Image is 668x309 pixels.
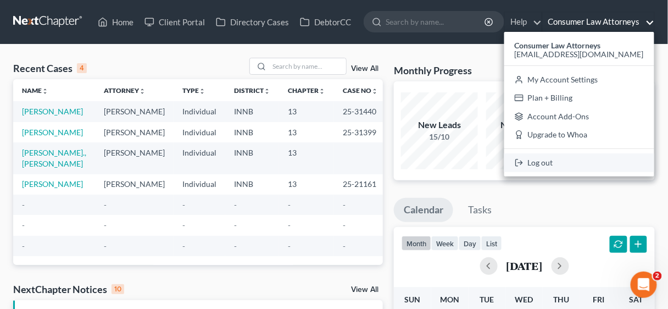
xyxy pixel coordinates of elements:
h2: [DATE] [506,260,543,272]
span: - [22,241,25,251]
span: Sat [630,295,643,304]
span: 2 [653,272,662,280]
i: unfold_more [319,88,325,95]
i: unfold_more [139,88,146,95]
span: - [343,220,346,230]
a: Calendar [394,198,453,222]
a: Log out [504,153,654,172]
span: Wed [515,295,533,304]
button: week [431,236,459,251]
td: Individual [174,122,225,142]
td: [PERSON_NAME] [95,122,174,142]
td: Individual [174,101,225,122]
span: Fri [593,295,605,304]
div: 7/10 [486,131,563,142]
a: View All [351,286,378,294]
a: Home [92,12,139,32]
div: NextChapter Notices [13,283,124,296]
button: day [459,236,481,251]
div: New Leads [401,119,478,131]
div: 4 [77,63,87,73]
span: - [182,200,185,209]
i: unfold_more [264,88,270,95]
span: - [22,200,25,209]
a: Districtunfold_more [234,86,270,95]
span: - [104,241,107,251]
span: - [234,241,237,251]
i: unfold_more [371,88,378,95]
a: [PERSON_NAME]., [PERSON_NAME] [22,148,86,168]
span: - [288,241,291,251]
a: Help [505,12,542,32]
a: Chapterunfold_more [288,86,325,95]
span: Tue [480,295,494,304]
td: 25-31399 [334,122,387,142]
input: Search by name... [386,12,486,32]
a: Tasks [458,198,502,222]
a: Case Nounfold_more [343,86,378,95]
div: Consumer Law Attorneys [504,32,654,176]
div: 10 [112,284,124,294]
a: DebtorCC [294,12,357,32]
a: Client Portal [139,12,210,32]
div: 15/10 [401,131,478,142]
i: unfold_more [42,88,48,95]
span: - [104,220,107,230]
td: [PERSON_NAME] [95,174,174,195]
a: Directory Cases [210,12,294,32]
a: Attorneyunfold_more [104,86,146,95]
td: INNB [225,142,279,174]
span: - [343,200,346,209]
span: - [234,220,237,230]
a: View All [351,65,378,73]
td: 25-31440 [334,101,387,122]
td: INNB [225,101,279,122]
td: 13 [279,101,334,122]
i: unfold_more [199,88,205,95]
td: INNB [225,122,279,142]
td: INNB [225,174,279,195]
h3: Monthly Progress [394,64,472,77]
span: - [343,241,346,251]
span: Thu [554,295,570,304]
button: month [402,236,431,251]
input: Search by name... [269,58,346,74]
span: - [104,200,107,209]
span: Sun [404,295,420,304]
span: - [22,220,25,230]
td: Individual [174,142,225,174]
a: Typeunfold_more [182,86,205,95]
a: [PERSON_NAME] [22,128,83,137]
div: New Clients [486,119,563,131]
span: - [288,200,291,209]
td: [PERSON_NAME] [95,142,174,174]
td: 13 [279,142,334,174]
td: 13 [279,122,334,142]
a: Plan + Billing [504,89,654,107]
button: list [481,236,502,251]
span: Mon [440,295,459,304]
a: Account Add-Ons [504,107,654,126]
iframe: Intercom live chat [631,272,657,298]
span: [EMAIL_ADDRESS][DOMAIN_NAME] [515,49,644,59]
div: Recent Cases [13,62,87,75]
td: 13 [279,174,334,195]
a: [PERSON_NAME] [22,179,83,189]
td: [PERSON_NAME] [95,101,174,122]
span: - [288,220,291,230]
td: 25-21161 [334,174,387,195]
span: - [182,220,185,230]
a: My Account Settings [504,70,654,89]
span: - [234,200,237,209]
span: - [182,241,185,251]
a: Consumer Law Attorneys [543,12,654,32]
td: Individual [174,174,225,195]
a: Nameunfold_more [22,86,48,95]
a: [PERSON_NAME] [22,107,83,116]
strong: Consumer Law Attorneys [515,41,601,50]
a: Upgrade to Whoa [504,126,654,145]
